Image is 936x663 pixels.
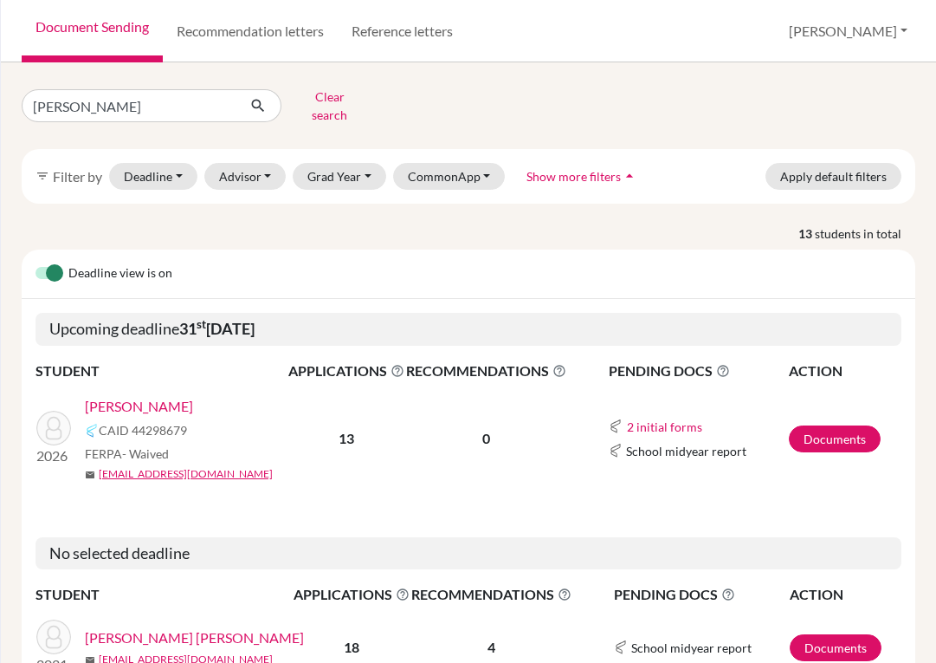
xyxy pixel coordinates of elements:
[411,584,571,605] span: RECOMMENDATIONS
[197,317,206,331] sup: st
[626,417,703,437] button: 2 initial forms
[614,584,788,605] span: PENDING DOCS
[765,163,901,190] button: Apply default filters
[790,634,881,661] a: Documents
[36,583,293,606] th: STUDENT
[85,470,95,480] span: mail
[36,169,49,183] i: filter_list
[85,424,99,438] img: Common App logo
[294,584,410,605] span: APPLICATIONS
[109,163,197,190] button: Deadline
[281,83,378,128] button: Clear search
[406,428,566,449] p: 0
[788,360,901,382] th: ACTION
[293,163,386,190] button: Grad Year
[609,361,787,381] span: PENDING DOCS
[815,224,915,243] span: students in total
[512,163,653,190] button: Show more filtersarrow_drop_up
[122,446,169,461] span: - Waived
[626,442,746,460] span: School midyear report
[85,627,304,648] a: [PERSON_NAME] [PERSON_NAME]
[344,639,359,655] b: 18
[36,360,287,382] th: STUDENT
[339,430,354,446] b: 13
[798,224,815,243] strong: 13
[36,620,71,654] img: Mayr Mejia, Adriana
[406,361,566,381] span: RECOMMENDATIONS
[68,263,172,284] span: Deadline view is on
[204,163,287,190] button: Advisor
[85,396,193,417] a: [PERSON_NAME]
[609,444,623,458] img: Common App logo
[22,89,236,122] input: Find student by name...
[288,361,404,381] span: APPLICATIONS
[85,445,169,463] span: FERPA
[789,426,881,452] a: Documents
[789,583,901,606] th: ACTION
[614,640,628,654] img: Common App logo
[621,167,638,185] i: arrow_drop_up
[526,169,621,184] span: Show more filters
[609,419,623,433] img: Common App logo
[36,537,901,570] h5: No selected deadline
[781,15,915,48] button: [PERSON_NAME]
[631,639,752,657] span: School midyear report
[53,168,102,185] span: Filter by
[179,319,255,338] b: 31 [DATE]
[411,637,571,658] p: 4
[36,411,71,445] img: Mejia, Walter
[36,313,901,346] h5: Upcoming deadline
[393,163,506,190] button: CommonApp
[99,466,273,482] a: [EMAIL_ADDRESS][DOMAIN_NAME]
[99,421,187,439] span: CAID 44298679
[36,445,71,466] p: 2026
